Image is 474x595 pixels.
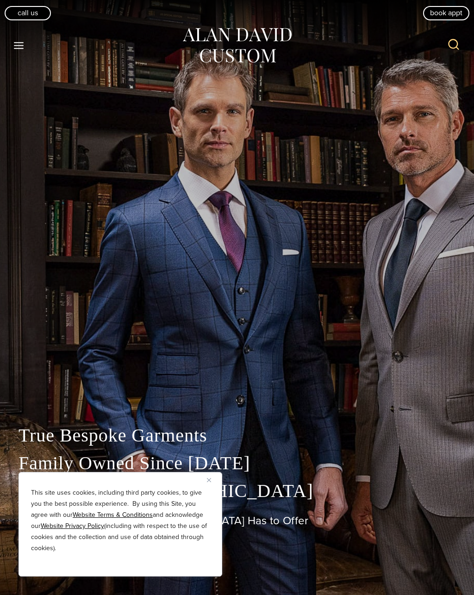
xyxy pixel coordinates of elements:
button: Close [207,474,218,485]
img: Close [207,478,211,482]
p: True Bespoke Garments Family Owned Since [DATE] Made in the [GEOGRAPHIC_DATA] [19,422,455,505]
h1: The Best Custom Suits [GEOGRAPHIC_DATA] Has to Offer [19,514,455,528]
a: Website Privacy Policy [41,521,104,531]
button: Open menu [9,37,29,54]
a: Website Terms & Conditions [73,510,153,520]
p: This site uses cookies, including third party cookies, to give you the best possible experience. ... [31,487,210,554]
button: View Search Form [443,34,465,56]
a: book appt [423,6,469,20]
a: Call Us [5,6,51,20]
img: Alan David Custom [181,25,293,66]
